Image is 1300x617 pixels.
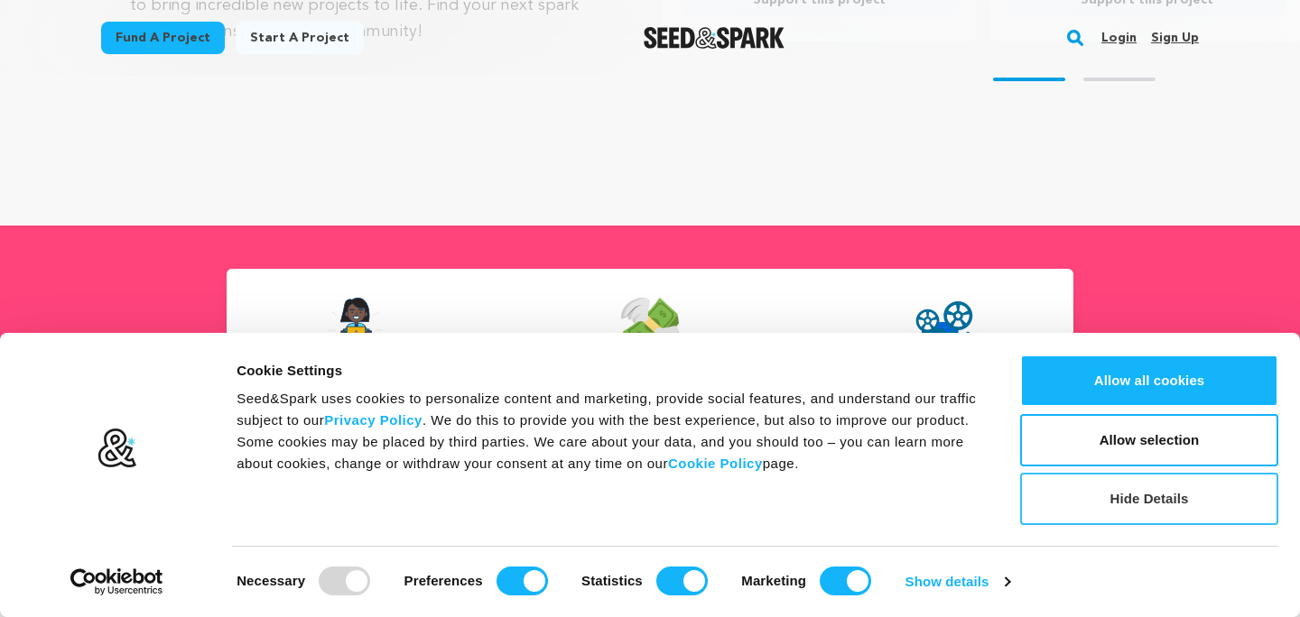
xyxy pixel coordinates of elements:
[404,573,483,588] strong: Preferences
[1151,23,1199,52] a: Sign up
[97,428,137,469] img: logo
[621,298,679,355] img: Seed&Spark Money Raised Icon
[741,573,806,588] strong: Marketing
[905,568,1010,595] a: Show details
[38,568,196,595] a: Usercentrics Cookiebot - opens in a new window
[1020,414,1278,466] button: Allow selection
[1020,355,1278,407] button: Allow all cookies
[328,298,384,355] img: Seed&Spark Success Rate Icon
[581,573,643,588] strong: Statistics
[236,22,364,54] a: Start a project
[324,412,422,428] a: Privacy Policy
[237,360,980,382] div: Cookie Settings
[1101,23,1137,52] a: Login
[644,27,785,49] img: Seed&Spark Logo Dark Mode
[101,22,225,54] a: Fund a project
[668,456,763,471] a: Cookie Policy
[237,388,980,474] div: Seed&Spark uses cookies to personalize content and marketing, provide social features, and unders...
[1020,473,1278,525] button: Hide Details
[644,27,785,49] a: Seed&Spark Homepage
[915,298,973,355] img: Seed&Spark Projects Created Icon
[237,573,305,588] strong: Necessary
[236,559,237,560] legend: Consent Selection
